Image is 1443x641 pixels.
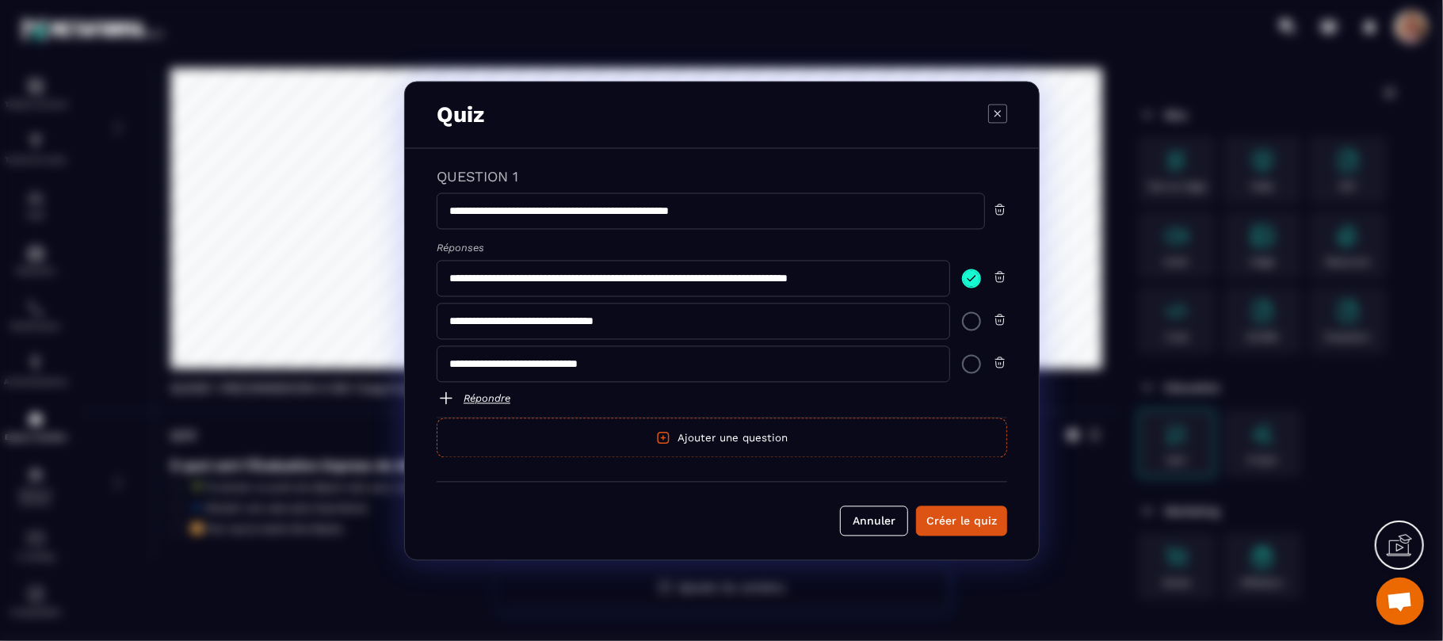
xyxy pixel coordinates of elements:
[437,101,484,128] h3: Quiz
[916,506,1007,536] button: Créer le quiz
[993,355,1007,369] img: trash
[437,242,1007,254] h6: Réponses
[437,388,1007,407] a: Répondre
[993,202,1007,216] img: trash
[926,513,997,528] div: Créer le quiz
[962,269,981,288] img: checkActive
[840,506,908,536] button: Annuler
[1376,578,1424,625] a: Ouvrir le chat
[993,312,1007,326] img: trash
[993,269,1007,284] img: trash
[655,430,670,445] img: setting
[437,168,518,185] label: QUESTION 1
[437,418,1007,457] button: Ajouter une question
[437,388,456,407] img: plus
